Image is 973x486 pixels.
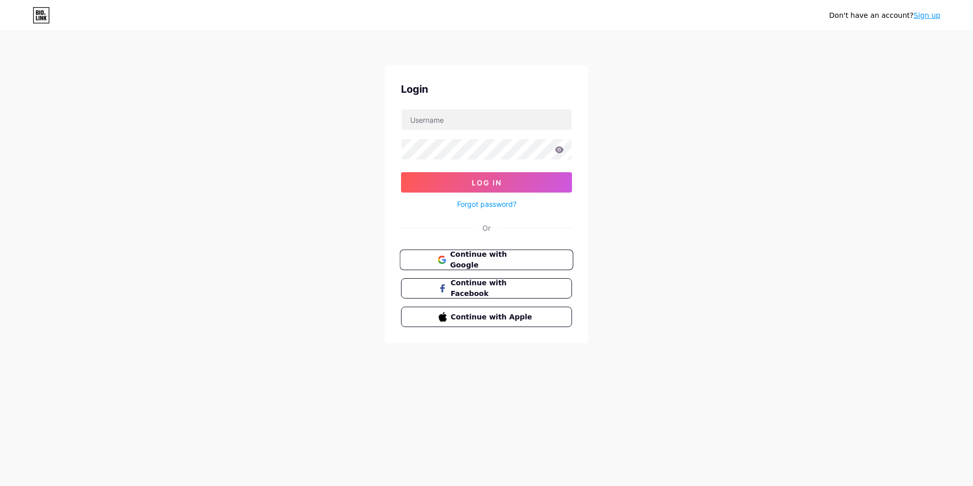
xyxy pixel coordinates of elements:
[401,250,572,270] a: Continue with Google
[472,178,502,187] span: Log In
[451,278,535,299] span: Continue with Facebook
[399,250,573,271] button: Continue with Google
[401,278,572,299] button: Continue with Facebook
[482,223,491,233] div: Or
[913,11,940,19] a: Sign up
[401,172,572,193] button: Log In
[451,312,535,322] span: Continue with Apple
[829,10,940,21] div: Don't have an account?
[450,249,535,271] span: Continue with Google
[401,82,572,97] div: Login
[401,307,572,327] button: Continue with Apple
[457,199,517,209] a: Forgot password?
[402,110,571,130] input: Username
